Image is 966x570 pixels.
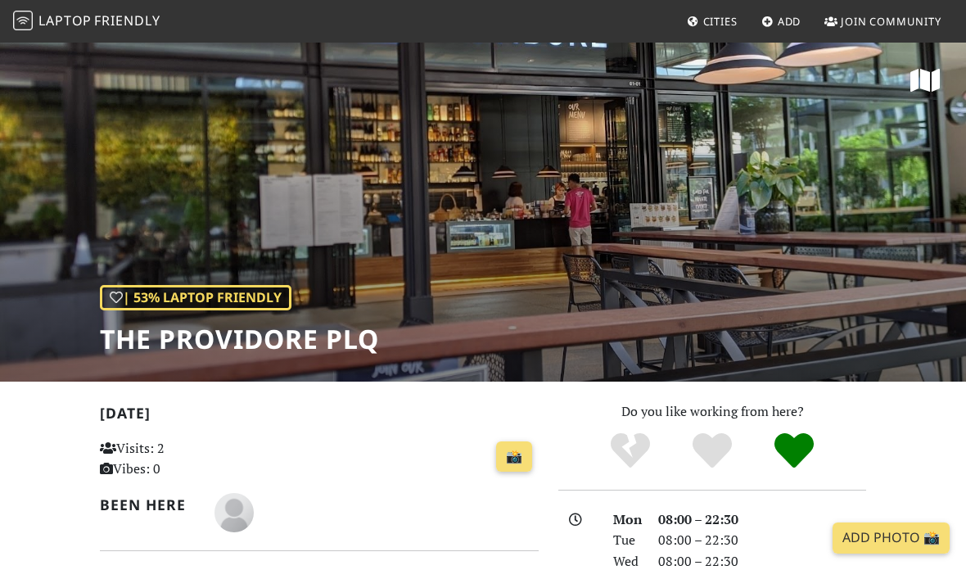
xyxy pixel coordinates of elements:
a: Add [755,7,808,36]
span: Join Community [841,14,941,29]
div: Tue [603,530,649,551]
h2: Been here [100,496,195,513]
div: 08:00 – 22:30 [648,509,876,531]
span: Anne O [214,502,254,520]
div: | 53% Laptop Friendly [100,285,291,311]
span: Add [778,14,801,29]
a: Cities [680,7,744,36]
div: Yes [671,431,753,472]
a: LaptopFriendly LaptopFriendly [13,7,160,36]
a: Join Community [818,7,948,36]
a: 📸 [496,441,532,473]
div: 08:00 – 22:30 [648,530,876,551]
h2: [DATE] [100,405,539,428]
div: Mon [603,509,649,531]
div: Definitely! [753,431,835,472]
div: No [589,431,671,472]
a: Add Photo 📸 [833,522,950,554]
p: Do you like working from here? [558,401,866,423]
img: LaptopFriendly [13,11,33,30]
span: Friendly [94,11,160,29]
span: Cities [703,14,738,29]
img: blank-535327c66bd565773addf3077783bbfce4b00ec00e9fd257753287c682c7fa38.png [214,493,254,532]
h1: The Providore PLQ [100,323,379,355]
p: Visits: 2 Vibes: 0 [100,438,233,480]
span: Laptop [38,11,92,29]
